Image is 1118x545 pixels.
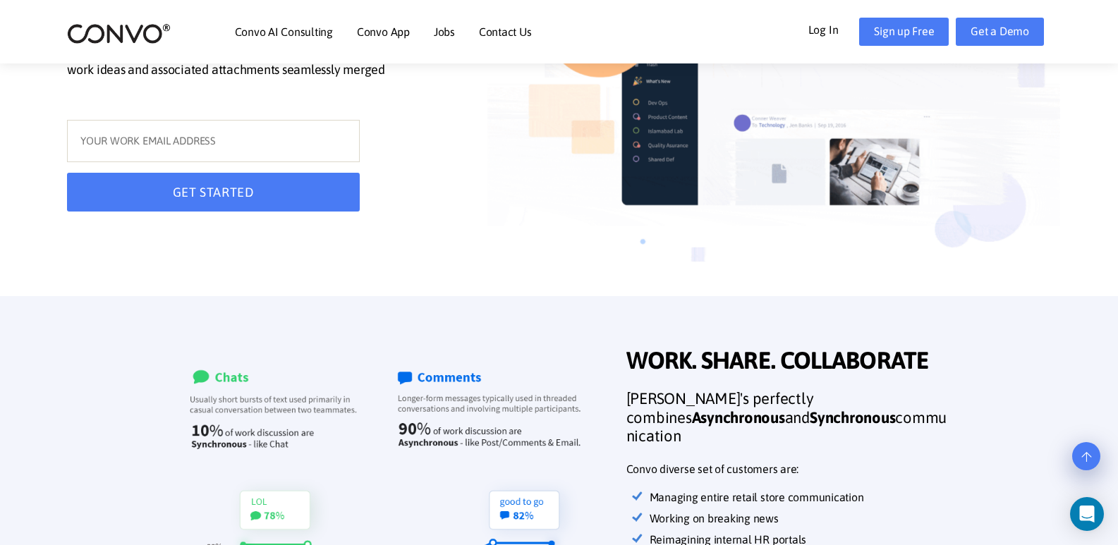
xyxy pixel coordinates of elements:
li: Working on breaking news [651,508,951,529]
a: Contact Us [479,26,532,37]
strong: Synchronous [810,408,895,427]
button: GET STARTED [67,173,360,212]
img: logo_2.png [67,23,171,44]
a: Get a Demo [956,18,1044,46]
input: YOUR WORK EMAIL ADDRESS [67,120,360,162]
p: Convo diverse set of customers are: [626,459,951,480]
a: Sign up Free [859,18,949,46]
div: Open Intercom Messenger [1070,497,1104,531]
span: WORK. SHARE. COLLABORATE [626,346,951,379]
li: Managing entire retail store communication [651,487,951,508]
a: Convo AI Consulting [235,26,333,37]
a: Jobs [434,26,455,37]
a: Convo App [357,26,410,37]
h3: [PERSON_NAME]'s perfectly combines and communication [626,389,951,455]
a: Log In [808,18,860,40]
strong: Asynchronous [692,408,785,427]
